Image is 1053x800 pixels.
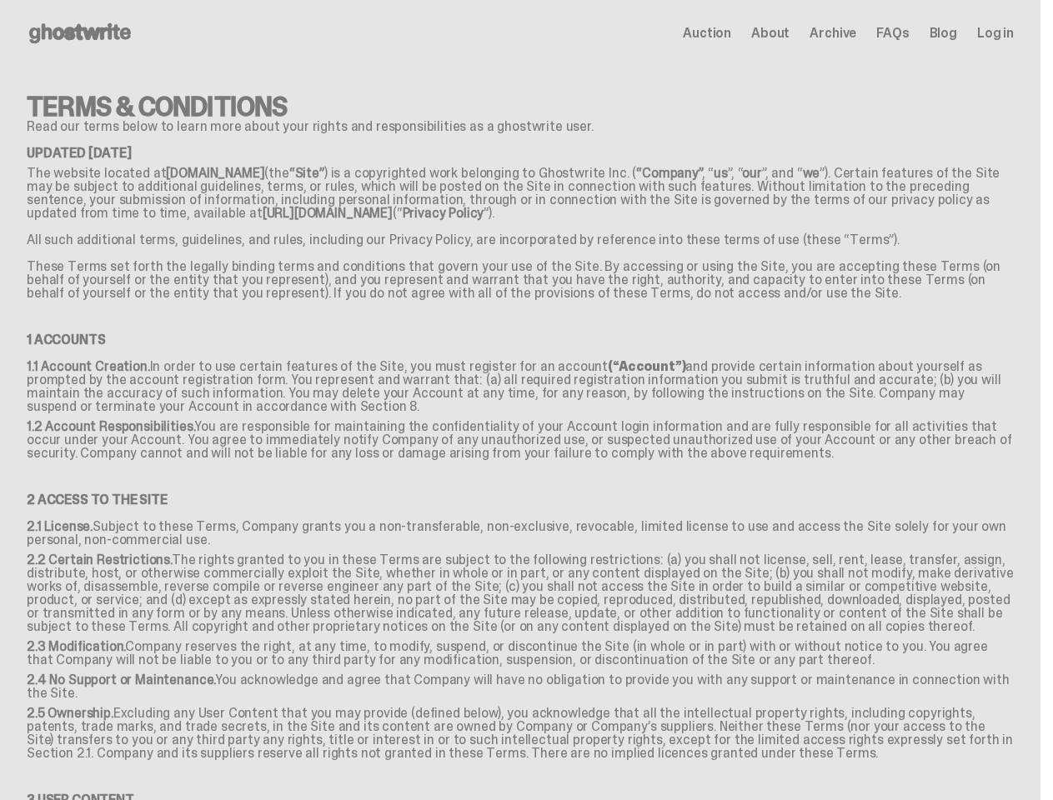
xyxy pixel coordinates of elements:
p: In order to use certain features of the Site, you must register for an account and provide certai... [27,360,1014,420]
a: Log in [977,27,1014,40]
span: “Site” [289,164,324,182]
span: 2.2 Certain Restrictions. [27,551,172,568]
span: 2.3 Modification. [27,637,125,655]
span: 2.4 No Support or Maintenance. [27,671,215,688]
p: Company reserves the right, at any time, to modify, suspend, or discontinue the Site (in whole or... [27,640,1014,673]
p: The rights granted to you in these Terms are subject to the following restrictions: (a) you shall... [27,553,1014,640]
a: Archive [810,27,856,40]
h6: 2 Access to the Site [27,467,1014,520]
span: us [714,164,728,182]
p: You are responsible for maintaining the confidentiality of your Account login information and are... [27,420,1014,467]
span: 2.5 Ownership. [27,704,113,722]
h6: Updated [DATE] [27,133,1014,160]
h3: Terms & Conditions [27,67,1014,120]
a: About [751,27,790,40]
a: [URL][DOMAIN_NAME] [263,204,393,222]
span: 1.1 Account Creation. [27,357,150,375]
span: “Company” [636,164,702,182]
p: You acknowledge and agree that Company will have no obligation to provide you with any support or... [27,673,1014,707]
span: we [803,164,820,182]
p: Subject to these Terms, Company grants you a non-transferable, non-exclusive, revocable, limited ... [27,520,1014,553]
p: The website located at (the ) is a copyrighted work belonging to Ghostwrite Inc. ( , “ ”, “ ”, an... [27,160,1014,227]
p: All such additional terms, guidelines, and rules, including our Privacy Policy, are incorporated ... [27,227,1014,253]
a: Blog [930,27,957,40]
h6: 1 Accounts [27,307,1014,360]
span: 2.1 License. [27,517,93,535]
a: Auction [683,27,731,40]
span: 1.2 Account Responsibilities. [27,417,194,435]
span: Privacy Policy [403,204,484,222]
p: Read our terms below to learn more about your rights and responsibilities as a ghostwrite user. [27,120,1014,133]
p: Excluding any User Content that you may provide (defined below), you acknowledge that all the int... [27,707,1014,767]
a: [DOMAIN_NAME] [166,164,264,182]
span: our [742,164,762,182]
p: These Terms set forth the legally binding terms and conditions that govern your use of the Site. ... [27,253,1014,307]
strong: (“Account”) [608,357,685,375]
a: FAQs [876,27,909,40]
